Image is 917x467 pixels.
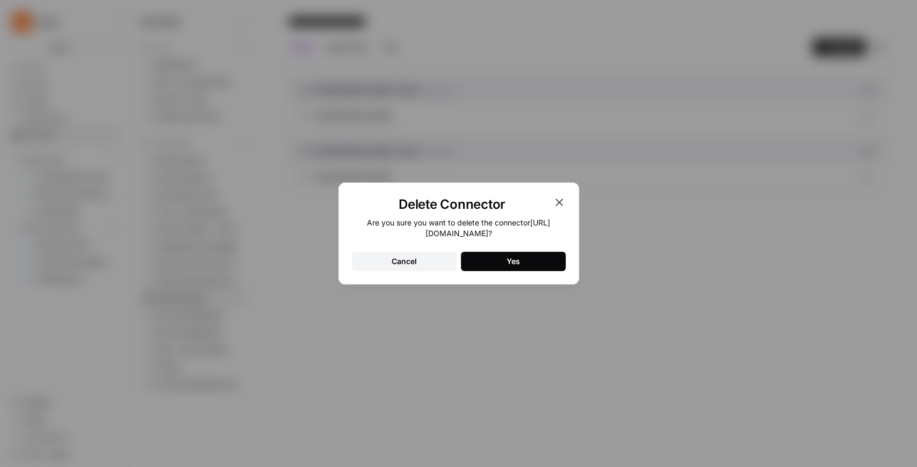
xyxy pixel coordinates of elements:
[461,252,566,271] button: Yes
[352,217,566,239] div: Are you sure you want to delete the connector [URL][DOMAIN_NAME] ?
[352,196,553,213] h1: Delete Connector
[352,252,457,271] button: Cancel
[507,256,520,267] div: Yes
[392,256,417,267] div: Cancel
